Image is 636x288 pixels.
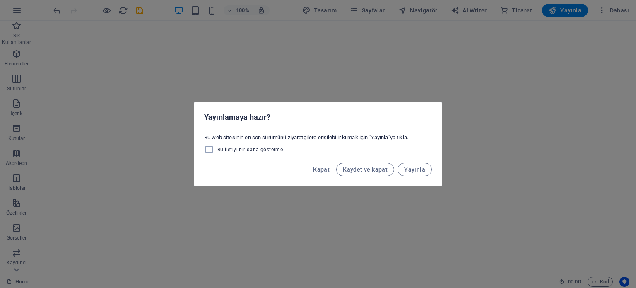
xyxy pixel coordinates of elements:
h2: Yayınlamaya hazır? [204,112,432,122]
span: Bu iletiyi bir daha gösterme [217,146,283,153]
button: Yayınla [397,163,432,176]
span: Kapat [313,166,330,173]
span: Yayınla [404,166,425,173]
button: Kaydet ve kapat [336,163,394,176]
button: Kapat [310,163,333,176]
div: Bu web sitesinin en son sürümünü ziyaretçilere erişilebilir kılmak için "Yayınla"ya tıkla. [194,131,442,158]
span: Kaydet ve kapat [343,166,388,173]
